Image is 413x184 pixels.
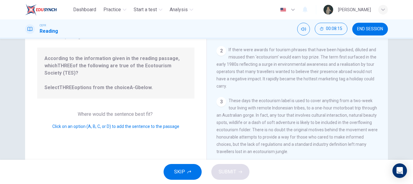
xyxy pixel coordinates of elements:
img: Profile picture [324,5,333,15]
div: Open Intercom Messenger [392,163,407,178]
div: [PERSON_NAME] [338,6,371,13]
span: Dashboard [73,6,96,13]
span: Click on an option (A, B, C, or D) to add the sentence to the passage [52,124,179,129]
div: Mute [297,23,310,35]
span: 00:08:15 [326,26,342,31]
span: According to the information given in the reading passage, which of the following are true of the... [44,55,187,91]
span: These days the ecotourism label is used to cover anything from a two-week tour living with remote... [216,98,378,154]
span: SKIP [174,168,185,176]
b: A-G [130,85,138,90]
b: THREE [59,85,74,90]
button: END SESSION [352,23,388,35]
div: Hide [315,23,347,35]
img: en [279,8,287,12]
div: 2 [216,46,226,56]
span: Practice [103,6,121,13]
span: Analysis [170,6,188,13]
button: Start a test [131,4,165,15]
span: If there were awards for tourism phrases that have been hijacked, diluted and misused then ‘ecoto... [216,47,376,89]
div: 3 [216,97,226,107]
span: Where would the sentence best fit? [78,111,154,117]
span: Start a test [134,6,157,13]
button: Analysis [167,4,196,15]
button: 00:08:15 [315,23,347,35]
button: Practice [101,4,129,15]
b: THREE [57,63,73,69]
a: EduSynch logo [25,4,71,16]
img: EduSynch logo [25,4,57,16]
button: Dashboard [71,4,99,15]
span: END SESSION [357,27,383,32]
span: CEFR [40,23,46,28]
button: SKIP [164,164,202,180]
h1: Reading [40,28,58,35]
